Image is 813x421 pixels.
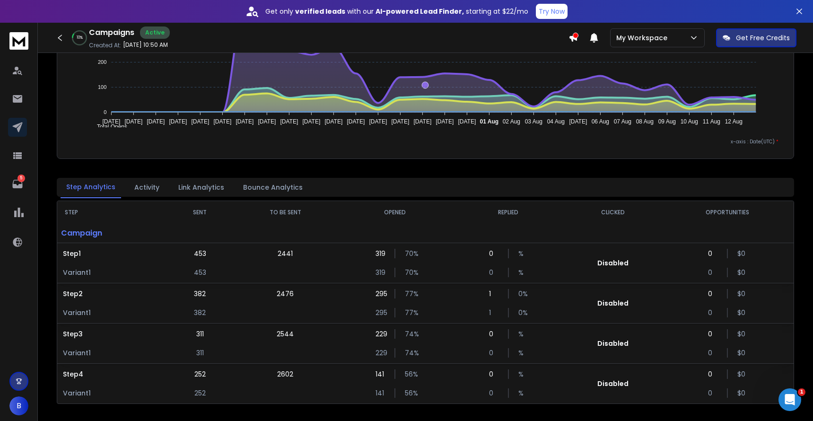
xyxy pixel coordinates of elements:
p: Disabled [597,258,629,268]
th: OPENED [338,201,452,224]
button: Bounce Analytics [237,177,308,198]
tspan: [DATE] [569,118,587,125]
p: 141 [376,369,385,379]
p: 0 [708,348,717,358]
strong: verified leads [295,7,345,16]
p: 77 % [405,308,414,317]
th: OPPORTUNITIES [661,201,794,224]
p: 453 [194,249,206,258]
p: 0 [708,289,717,298]
p: [DATE] 10:50 AM [123,41,168,49]
p: $ 0 [737,369,747,379]
tspan: 04 Aug [547,118,565,125]
tspan: [DATE] [192,118,210,125]
p: 74 % [405,348,414,358]
tspan: [DATE] [103,118,121,125]
th: REPLIED [452,201,565,224]
p: Variant 1 [63,268,162,277]
tspan: 02 Aug [503,118,520,125]
span: Total Opens [90,123,127,130]
p: 2441 [278,249,293,258]
p: Variant 1 [63,348,162,358]
tspan: [DATE] [325,118,343,125]
tspan: 10 Aug [681,118,698,125]
p: 2544 [277,329,294,339]
p: Created At: [89,42,121,49]
p: 0 [708,308,717,317]
p: 382 [194,308,206,317]
p: Disabled [597,339,629,348]
th: TO BE SENT [233,201,339,224]
p: 2602 [277,369,293,379]
p: % [518,369,528,379]
p: 0 % [518,289,528,298]
p: % [518,348,528,358]
p: % [518,388,528,398]
tspan: 11 Aug [703,118,720,125]
button: Link Analytics [173,177,230,198]
p: $ 0 [737,249,747,258]
th: CLICKED [565,201,661,224]
p: Get Free Credits [736,33,790,43]
tspan: [DATE] [236,118,254,125]
p: 0 [708,369,717,379]
h1: Campaigns [89,27,134,38]
tspan: [DATE] [147,118,165,125]
p: 319 [376,268,385,277]
p: Step 2 [63,289,162,298]
tspan: 200 [98,59,106,65]
p: Variant 1 [63,308,162,317]
button: Try Now [536,4,568,19]
th: STEP [57,201,167,224]
p: Try Now [539,7,565,16]
th: SENT [167,201,233,224]
p: Campaign [57,224,167,243]
p: 56 % [405,388,414,398]
p: 295 [376,289,385,298]
p: 252 [194,388,206,398]
p: 1 [489,308,498,317]
p: $ 0 [737,268,747,277]
p: Step 4 [63,369,162,379]
strong: AI-powered Lead Finder, [376,7,464,16]
tspan: 0 [104,109,107,115]
p: 0 [489,388,498,398]
p: $ 0 [737,388,747,398]
p: 229 [376,329,385,339]
tspan: 03 Aug [525,118,542,125]
p: 295 [376,308,385,317]
tspan: [DATE] [125,118,143,125]
p: 0 [489,369,498,379]
button: Get Free Credits [716,28,796,47]
p: My Workspace [616,33,671,43]
p: 0 [708,268,717,277]
tspan: 06 Aug [592,118,609,125]
p: $ 0 [737,329,747,339]
p: $ 0 [737,289,747,298]
p: 77 % [405,289,414,298]
img: logo [9,32,28,50]
p: 319 [376,249,385,258]
tspan: [DATE] [303,118,321,125]
tspan: 12 Aug [725,118,743,125]
p: % [518,329,528,339]
button: B [9,396,28,415]
tspan: [DATE] [169,118,187,125]
p: 252 [194,369,206,379]
p: 453 [194,268,206,277]
tspan: 01 Aug [480,118,499,125]
p: Disabled [597,379,629,388]
p: % [518,268,528,277]
p: Variant 1 [63,388,162,398]
tspan: 07 Aug [614,118,631,125]
tspan: [DATE] [436,118,454,125]
p: 2476 [277,289,294,298]
p: 1 [489,289,498,298]
p: 311 [196,348,204,358]
div: Active [140,26,170,39]
span: 1 [798,388,805,396]
tspan: [DATE] [347,118,365,125]
tspan: [DATE] [458,118,476,125]
p: 0 [708,249,717,258]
